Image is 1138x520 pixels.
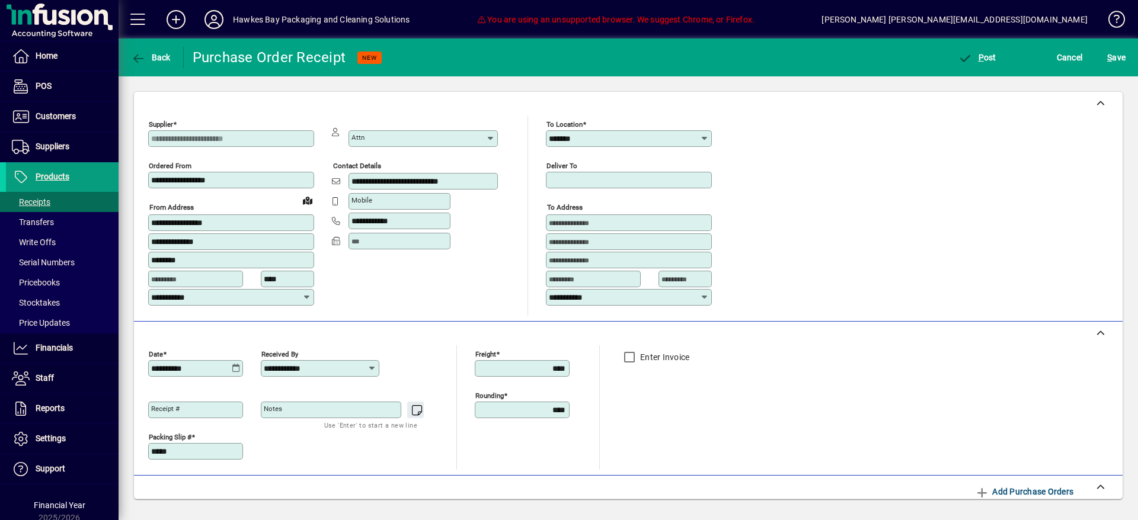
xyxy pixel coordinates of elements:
mat-label: To location [546,120,583,129]
button: Profile [195,9,233,30]
mat-label: Ordered from [149,162,191,170]
span: Serial Numbers [12,258,75,267]
span: S [1107,53,1112,62]
span: Reports [36,403,65,413]
a: Receipts [6,192,119,212]
mat-label: Supplier [149,120,173,129]
span: Stocktakes [12,298,60,307]
mat-label: Deliver To [546,162,577,170]
span: Home [36,51,57,60]
span: Write Offs [12,237,56,247]
button: Save [1104,47,1129,68]
span: Price Updates [12,318,70,328]
span: P [979,53,984,62]
a: Suppliers [6,132,119,162]
button: Cancel [1054,47,1086,68]
a: Serial Numbers [6,252,119,272]
label: Enter Invoice [638,351,689,363]
span: Suppliers [36,142,69,151]
mat-label: Attn [351,133,365,142]
span: Cancel [1057,48,1083,67]
div: [PERSON_NAME] [PERSON_NAME][EMAIL_ADDRESS][DOMAIN_NAME] [821,10,1088,29]
div: Hawkes Bay Packaging and Cleaning Solutions [233,10,410,29]
span: Pricebooks [12,278,60,287]
mat-label: Mobile [351,196,372,204]
button: Add [157,9,195,30]
app-page-header-button: Back [119,47,184,68]
button: Back [128,47,174,68]
span: POS [36,81,52,91]
span: Settings [36,434,66,443]
span: You are using an unsupported browser. We suggest Chrome, or Firefox. [477,15,755,24]
a: Settings [6,424,119,454]
mat-label: Freight [475,349,496,358]
a: Transfers [6,212,119,232]
button: Add Purchase Orders [970,481,1078,502]
span: Transfers [12,217,54,227]
a: View on map [298,191,317,210]
mat-label: Packing Slip # [149,432,191,441]
span: Support [36,464,65,473]
a: Reports [6,394,119,423]
button: Post [955,47,999,68]
span: Staff [36,373,54,383]
mat-label: Date [149,349,163,358]
span: Receipts [12,197,50,207]
a: Knowledge Base [1099,2,1123,41]
a: Customers [6,102,119,131]
span: Financials [36,343,73,352]
a: Stocktakes [6,293,119,313]
span: Customers [36,111,76,121]
a: POS [6,72,119,101]
a: Support [6,454,119,484]
a: Financials [6,333,119,363]
span: Add Purchase Orders [975,482,1073,501]
a: Home [6,41,119,71]
mat-label: Notes [264,405,282,413]
span: ave [1107,48,1126,67]
a: Write Offs [6,232,119,252]
mat-label: Receipt # [151,405,180,413]
span: Back [131,53,171,62]
a: Staff [6,364,119,393]
mat-hint: Use 'Enter' to start a new line [324,418,417,432]
span: NEW [362,54,377,62]
span: ost [958,53,996,62]
span: Financial Year [34,500,85,510]
div: Purchase Order Receipt [193,48,346,67]
mat-label: Received by [261,349,298,358]
mat-label: Rounding [475,391,504,399]
a: Price Updates [6,313,119,333]
span: Products [36,172,69,181]
a: Pricebooks [6,272,119,293]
